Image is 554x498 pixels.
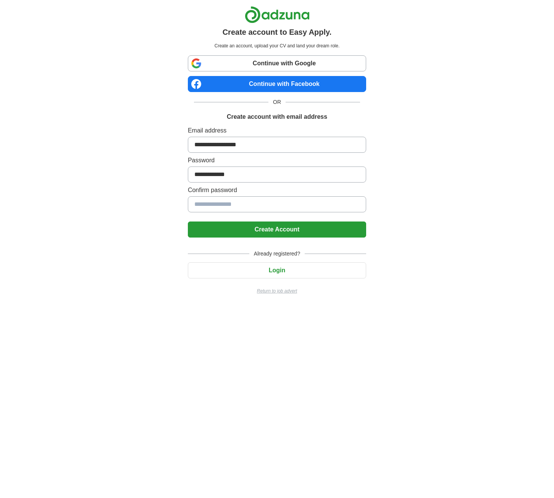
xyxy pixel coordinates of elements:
label: Email address [188,126,366,135]
label: Password [188,156,366,165]
button: Login [188,262,366,278]
a: Login [188,267,366,273]
button: Create Account [188,222,366,238]
span: Already registered? [249,250,305,258]
label: Confirm password [188,186,366,195]
a: Return to job advert [188,288,366,294]
a: Continue with Google [188,55,366,71]
span: OR [268,98,286,106]
h1: Create account with email address [227,112,327,121]
img: Adzuna logo [245,6,310,23]
a: Continue with Facebook [188,76,366,92]
p: Create an account, upload your CV and land your dream role. [189,42,365,49]
h1: Create account to Easy Apply. [223,26,332,38]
